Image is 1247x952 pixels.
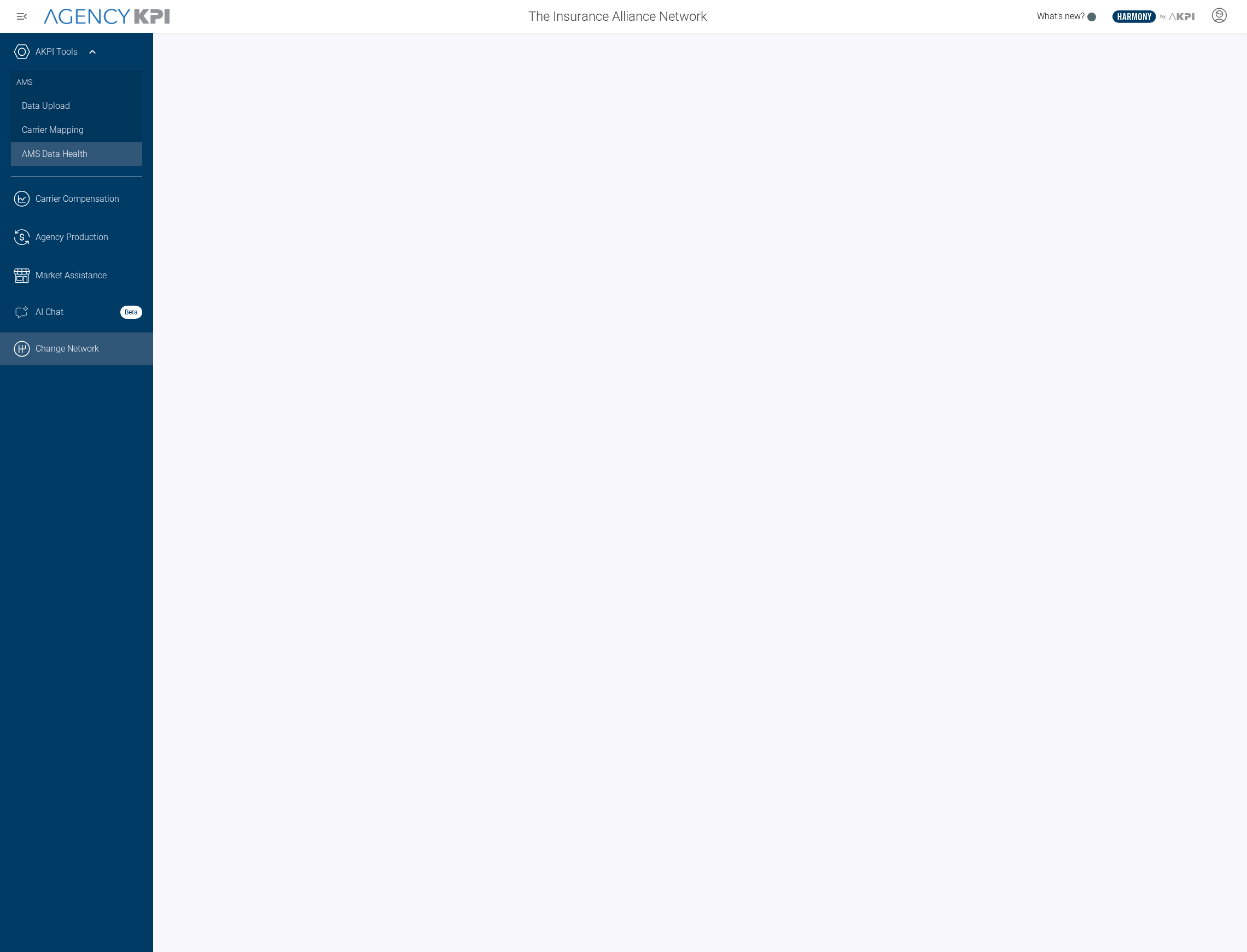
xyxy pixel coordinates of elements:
span: Agency Production [36,231,108,244]
span: AMS Data Health [22,148,88,161]
span: The Insurance Alliance Network [528,7,707,26]
h3: AMS [16,71,137,94]
img: AgencyKPI [44,9,170,25]
span: What's new? [1037,11,1085,21]
a: Carrier Mapping [11,118,142,142]
a: AMS Data Health [11,142,142,166]
strong: Beta [120,306,142,319]
span: AI Chat [36,306,63,319]
span: Market Assistance [36,269,107,282]
a: Data Upload [11,94,142,118]
a: AKPI Tools [36,45,78,59]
